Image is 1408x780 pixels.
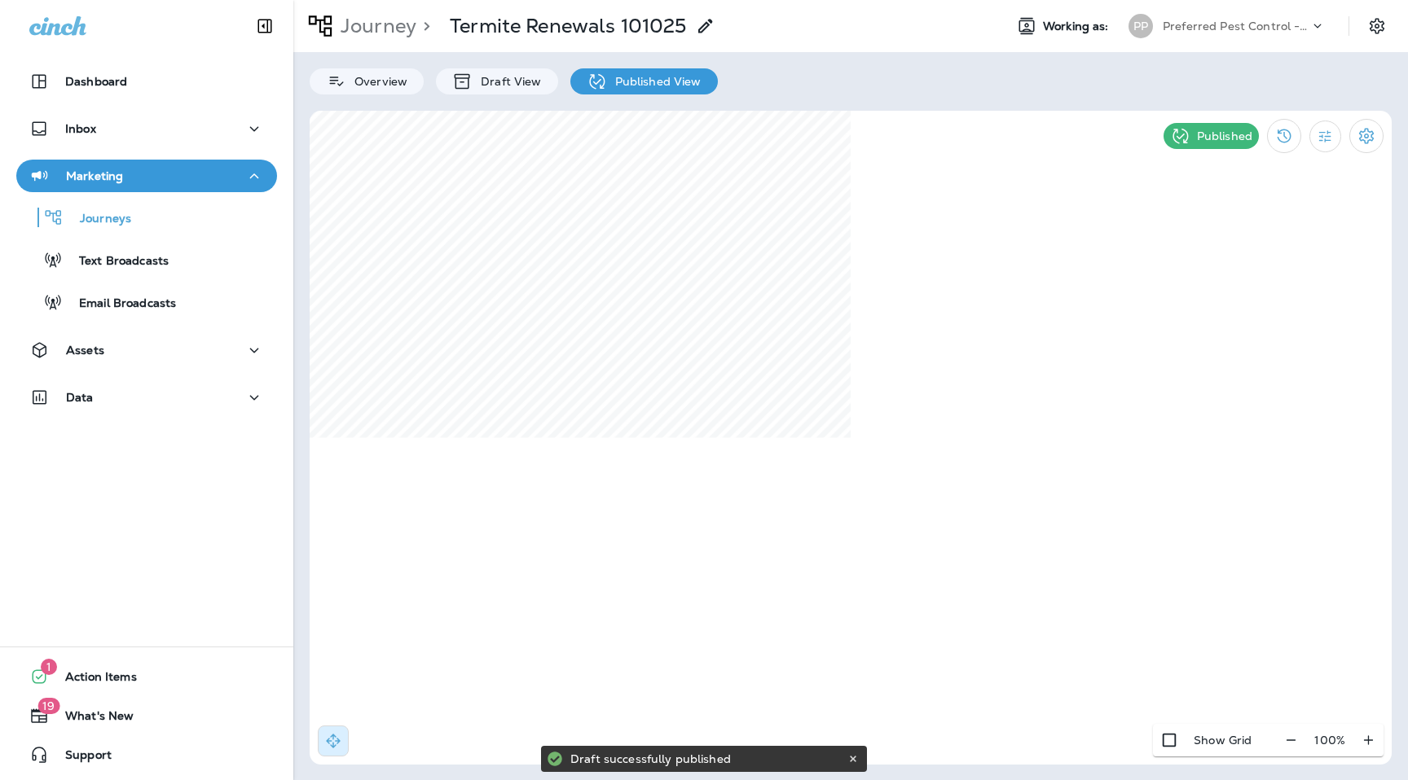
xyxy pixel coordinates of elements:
[1197,129,1252,142] p: Published
[607,75,702,88] p: Published View
[16,160,277,192] button: Marketing
[16,243,277,277] button: Text Broadcasts
[334,14,416,38] p: Journey
[16,112,277,145] button: Inbox
[1349,119,1384,153] button: Settings
[66,169,123,182] p: Marketing
[1314,734,1345,747] p: 100 %
[65,122,96,135] p: Inbox
[16,200,277,234] button: Journeys
[16,65,277,98] button: Dashboard
[16,660,277,693] button: 1Action Items
[1043,20,1112,33] span: Working as:
[1362,11,1392,41] button: Settings
[450,14,686,38] p: Termite Renewals 101025
[63,296,176,312] p: Email Broadcasts
[1129,14,1153,38] div: PP
[37,698,59,714] span: 19
[63,254,169,269] p: Text Broadcasts
[49,709,134,729] span: What's New
[1194,734,1252,747] p: Show Grid
[570,746,844,772] div: Draft successfully published
[49,670,137,690] span: Action Items
[416,14,430,38] p: >
[66,344,104,357] p: Assets
[16,738,277,771] button: Support
[16,285,277,319] button: Email Broadcasts
[41,659,57,675] span: 1
[1163,20,1309,33] p: Preferred Pest Control - Palmetto
[64,212,131,227] p: Journeys
[1309,121,1341,152] button: Filter Statistics
[66,391,94,404] p: Data
[1267,119,1301,153] button: View Changelog
[242,10,288,42] button: Collapse Sidebar
[16,381,277,414] button: Data
[16,699,277,732] button: 19What's New
[49,748,112,768] span: Support
[16,334,277,366] button: Assets
[473,75,541,88] p: Draft View
[65,75,127,88] p: Dashboard
[346,75,407,88] p: Overview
